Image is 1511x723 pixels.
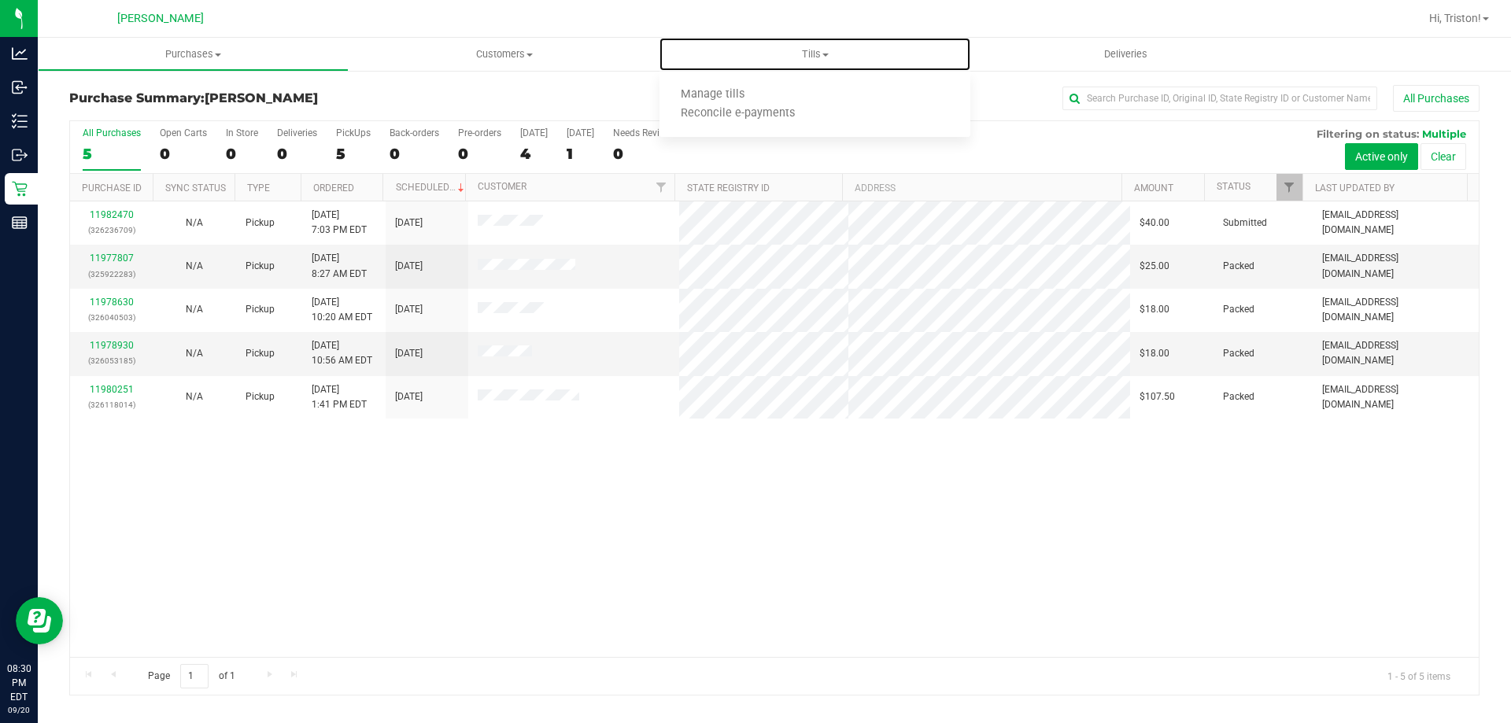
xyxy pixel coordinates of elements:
[246,216,275,231] span: Pickup
[390,127,439,138] div: Back-orders
[1140,259,1169,274] span: $25.00
[1223,259,1254,274] span: Packed
[12,46,28,61] inline-svg: Analytics
[1322,338,1469,368] span: [EMAIL_ADDRESS][DOMAIN_NAME]
[395,346,423,361] span: [DATE]
[1223,302,1254,317] span: Packed
[458,145,501,163] div: 0
[165,183,226,194] a: Sync Status
[1223,216,1267,231] span: Submitted
[1062,87,1377,110] input: Search Purchase ID, Original ID, State Registry ID or Customer Name...
[246,389,275,404] span: Pickup
[226,145,258,163] div: 0
[1223,389,1254,404] span: Packed
[79,223,143,238] p: (326236709)
[659,38,970,71] a: Tills Manage tills Reconcile e-payments
[1322,295,1469,325] span: [EMAIL_ADDRESS][DOMAIN_NAME]
[135,664,248,688] span: Page of 1
[842,174,1121,201] th: Address
[12,147,28,163] inline-svg: Outbound
[313,183,354,194] a: Ordered
[83,127,141,138] div: All Purchases
[687,183,770,194] a: State Registry ID
[312,295,372,325] span: [DATE] 10:20 AM EDT
[567,127,594,138] div: [DATE]
[1345,143,1418,170] button: Active only
[1276,174,1302,201] a: Filter
[613,127,671,138] div: Needs Review
[1322,382,1469,412] span: [EMAIL_ADDRESS][DOMAIN_NAME]
[659,88,766,101] span: Manage tills
[12,215,28,231] inline-svg: Reports
[312,338,372,368] span: [DATE] 10:56 AM EDT
[520,145,548,163] div: 4
[160,145,207,163] div: 0
[349,47,659,61] span: Customers
[1393,85,1480,112] button: All Purchases
[336,145,371,163] div: 5
[12,181,28,197] inline-svg: Retail
[1217,181,1251,192] a: Status
[1140,216,1169,231] span: $40.00
[567,145,594,163] div: 1
[180,664,209,688] input: 1
[277,127,317,138] div: Deliveries
[117,12,204,25] span: [PERSON_NAME]
[312,208,367,238] span: [DATE] 7:03 PM EDT
[186,217,203,228] span: Not Applicable
[246,346,275,361] span: Pickup
[186,389,203,404] button: N/A
[1223,346,1254,361] span: Packed
[478,181,526,192] a: Customer
[458,127,501,138] div: Pre-orders
[659,107,816,120] span: Reconcile e-payments
[1420,143,1466,170] button: Clear
[90,297,134,308] a: 11978630
[396,182,467,193] a: Scheduled
[1322,208,1469,238] span: [EMAIL_ADDRESS][DOMAIN_NAME]
[349,38,659,71] a: Customers
[186,302,203,317] button: N/A
[247,183,270,194] a: Type
[1140,302,1169,317] span: $18.00
[246,259,275,274] span: Pickup
[312,251,367,281] span: [DATE] 8:27 AM EDT
[390,145,439,163] div: 0
[186,216,203,231] button: N/A
[82,183,142,194] a: Purchase ID
[246,302,275,317] span: Pickup
[39,47,348,61] span: Purchases
[336,127,371,138] div: PickUps
[7,704,31,716] p: 09/20
[1317,127,1419,140] span: Filtering on status:
[1315,183,1395,194] a: Last Updated By
[659,47,970,61] span: Tills
[90,253,134,264] a: 11977807
[520,127,548,138] div: [DATE]
[186,346,203,361] button: N/A
[79,267,143,282] p: (325922283)
[1429,12,1481,24] span: Hi, Triston!
[1140,389,1175,404] span: $107.50
[1322,251,1469,281] span: [EMAIL_ADDRESS][DOMAIN_NAME]
[79,310,143,325] p: (326040503)
[395,259,423,274] span: [DATE]
[186,348,203,359] span: Not Applicable
[12,79,28,95] inline-svg: Inbound
[1083,47,1169,61] span: Deliveries
[1375,664,1463,688] span: 1 - 5 of 5 items
[90,384,134,395] a: 11980251
[613,145,671,163] div: 0
[1134,183,1173,194] a: Amount
[186,304,203,315] span: Not Applicable
[1422,127,1466,140] span: Multiple
[648,174,674,201] a: Filter
[79,353,143,368] p: (326053185)
[186,391,203,402] span: Not Applicable
[1140,346,1169,361] span: $18.00
[970,38,1281,71] a: Deliveries
[12,113,28,129] inline-svg: Inventory
[277,145,317,163] div: 0
[395,216,423,231] span: [DATE]
[395,302,423,317] span: [DATE]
